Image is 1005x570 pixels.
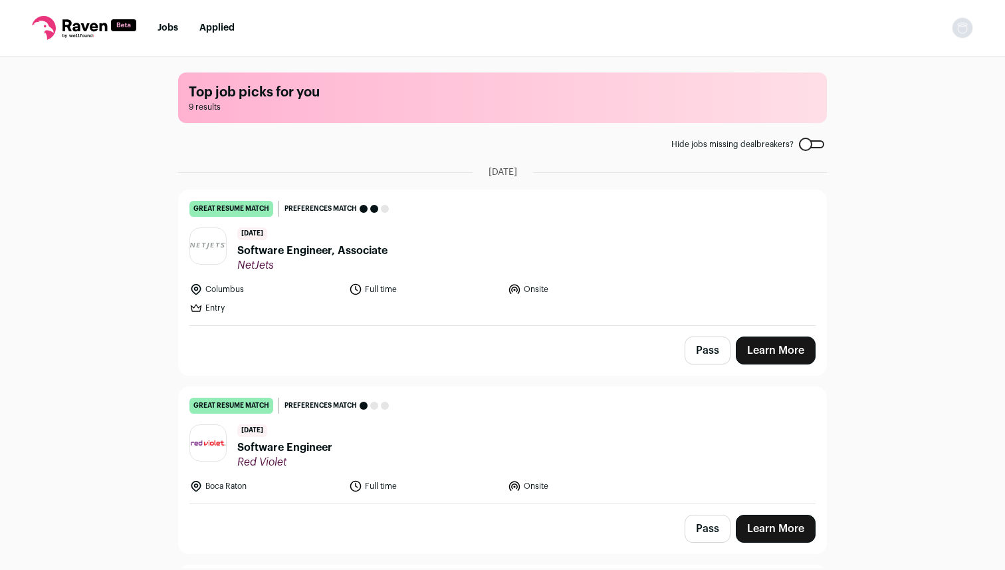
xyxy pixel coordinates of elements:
[179,387,826,503] a: great resume match Preferences match [DATE] Software Engineer Red Violet Boca Raton Full time Onsite
[952,17,973,39] img: nopic.png
[952,17,973,39] button: Open dropdown
[237,243,388,259] span: Software Engineer, Associate
[349,480,501,493] li: Full time
[237,424,267,437] span: [DATE]
[671,139,794,150] span: Hide jobs missing dealbreakers?
[237,227,267,240] span: [DATE]
[190,440,226,447] img: c44481dc95fb48a0f0067a59ab8352920c364dbfc08dac905ea8318cd38af627.png
[158,23,178,33] a: Jobs
[189,283,341,296] li: Columbus
[489,166,517,179] span: [DATE]
[736,515,816,543] a: Learn More
[349,283,501,296] li: Full time
[189,83,816,102] h1: Top job picks for you
[189,480,341,493] li: Boca Raton
[189,201,273,217] div: great resume match
[190,243,226,249] img: db9dc30fbf8a32613ee18dbab49383544b1f0d19c6219eefc9237c80e642032f.jpg
[189,398,273,414] div: great resume match
[179,190,826,325] a: great resume match Preferences match [DATE] Software Engineer, Associate NetJets Columbus Full ti...
[685,515,730,543] button: Pass
[736,337,816,364] a: Learn More
[189,102,816,112] span: 9 results
[685,337,730,364] button: Pass
[237,456,332,469] span: Red Violet
[237,440,332,456] span: Software Engineer
[284,399,357,412] span: Preferences match
[508,283,659,296] li: Onsite
[284,202,357,215] span: Preferences match
[237,259,388,272] span: NetJets
[508,480,659,493] li: Onsite
[199,23,235,33] a: Applied
[189,301,341,315] li: Entry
